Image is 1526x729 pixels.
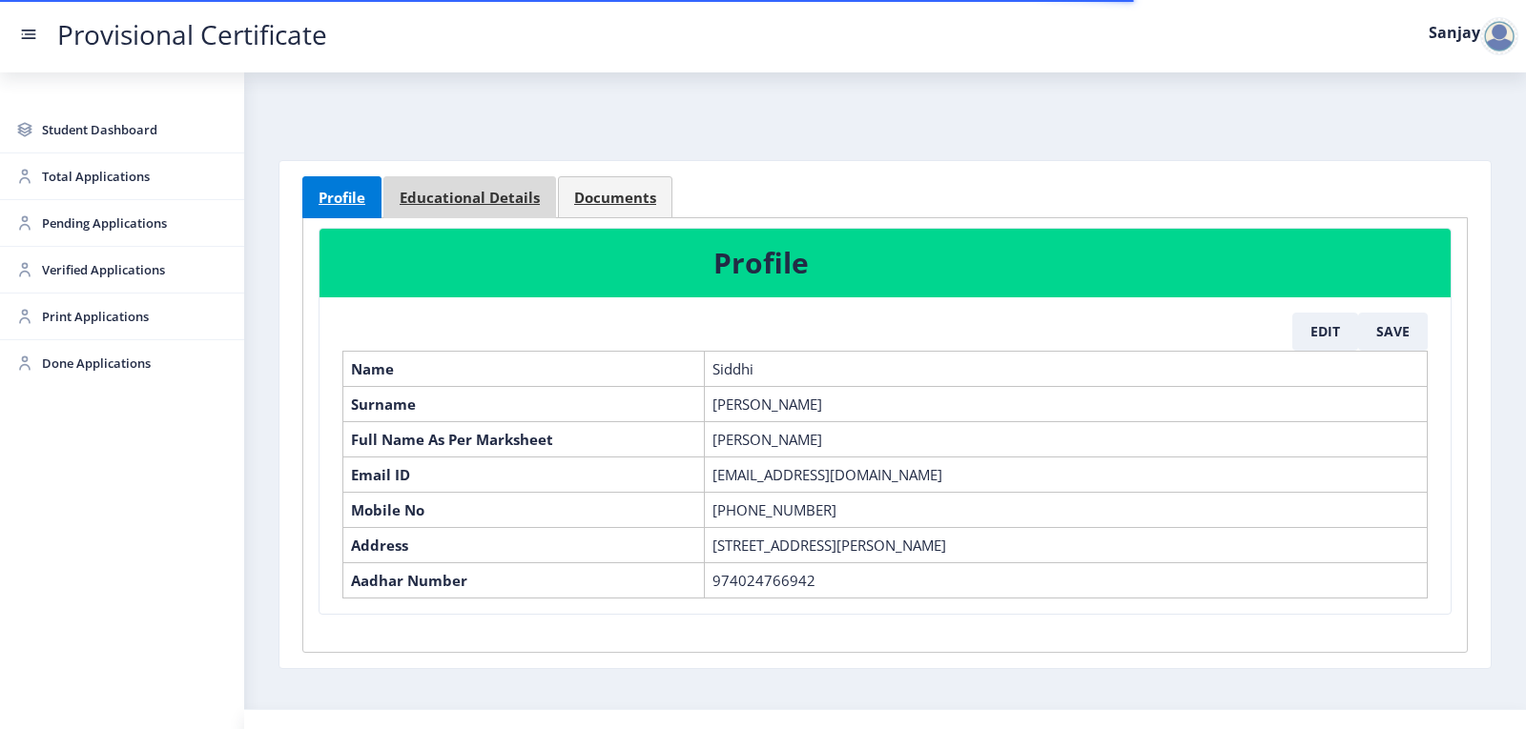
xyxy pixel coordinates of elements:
span: Done Applications [42,352,229,375]
th: Email ID [343,456,705,492]
td: [EMAIL_ADDRESS][DOMAIN_NAME] [705,456,1428,492]
span: Profile [319,191,365,205]
td: [PERSON_NAME] [705,421,1428,456]
span: Educational Details [400,191,540,205]
button: Save [1358,313,1428,351]
th: Full Name As Per Marksheet [343,421,705,456]
td: [PHONE_NUMBER] [705,492,1428,527]
th: Surname [343,386,705,421]
td: [PERSON_NAME] [705,386,1428,421]
td: 974024766942 [705,562,1428,597]
label: Sanjay [1429,25,1480,40]
span: Total Applications [42,165,229,188]
th: Address [343,527,705,562]
h3: Profile [713,244,1149,282]
span: Documents [574,191,656,205]
span: Pending Applications [42,212,229,234]
th: Aadhar Number [343,562,705,597]
span: Student Dashboard [42,118,229,141]
td: [STREET_ADDRESS][PERSON_NAME] [705,527,1428,562]
a: Provisional Certificate [38,25,346,45]
button: Edit [1292,313,1358,351]
th: Name [343,351,705,386]
td: Siddhi [705,351,1428,386]
th: Mobile No [343,492,705,527]
span: Print Applications [42,305,229,328]
span: Verified Applications [42,258,229,281]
